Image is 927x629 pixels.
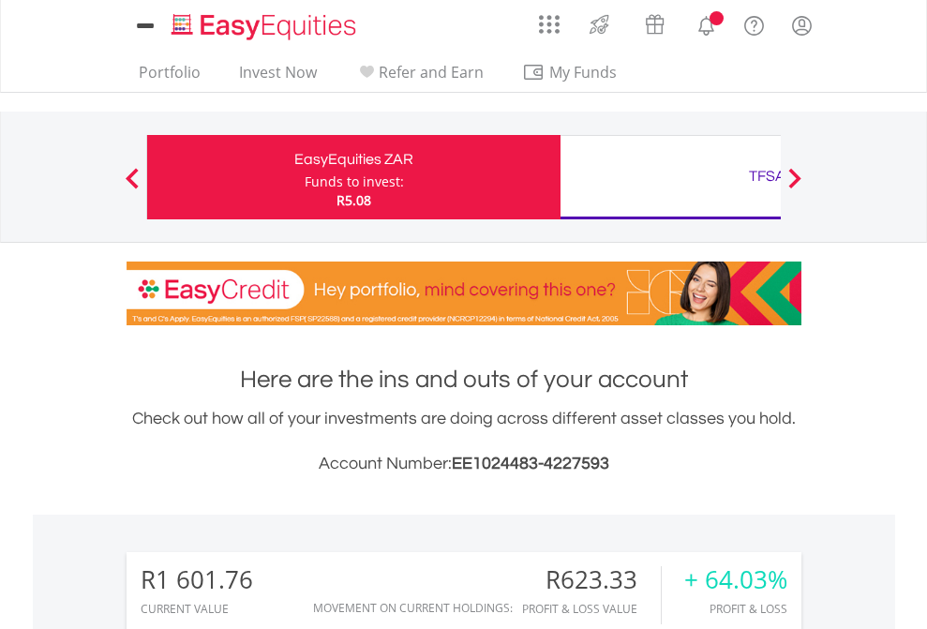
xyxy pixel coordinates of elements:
a: AppsGrid [527,5,572,35]
a: Notifications [682,5,730,42]
img: EasyCredit Promotion Banner [127,262,801,325]
a: My Profile [778,5,826,46]
div: R623.33 [522,566,661,593]
a: Vouchers [627,5,682,39]
div: EasyEquities ZAR [158,146,549,172]
span: R5.08 [336,191,371,209]
div: Profit & Loss [684,603,787,615]
h3: Account Number: [127,451,801,477]
div: + 64.03% [684,566,787,593]
span: Refer and Earn [379,62,484,82]
img: thrive-v2.svg [584,9,615,39]
a: Refer and Earn [348,63,491,92]
img: EasyEquities_Logo.png [168,11,364,42]
div: Movement on Current Holdings: [313,602,513,614]
img: grid-menu-icon.svg [539,14,560,35]
img: vouchers-v2.svg [639,9,670,39]
div: Profit & Loss Value [522,603,661,615]
div: Funds to invest: [305,172,404,191]
span: EE1024483-4227593 [452,455,609,472]
a: FAQ's and Support [730,5,778,42]
a: Invest Now [232,63,324,92]
a: Home page [164,5,364,42]
button: Next [776,177,814,196]
div: CURRENT VALUE [141,603,253,615]
div: R1 601.76 [141,566,253,593]
button: Previous [113,177,151,196]
a: Portfolio [131,63,208,92]
h1: Here are the ins and outs of your account [127,363,801,397]
div: Check out how all of your investments are doing across different asset classes you hold. [127,406,801,477]
span: My Funds [522,60,645,84]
